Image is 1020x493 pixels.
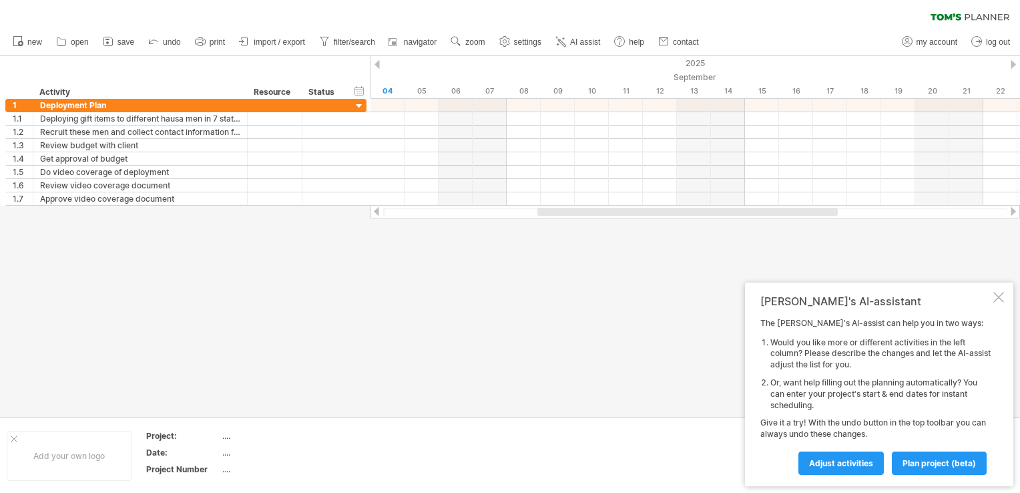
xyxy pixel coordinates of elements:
[222,430,334,442] div: ....
[7,431,132,481] div: Add your own logo
[983,84,1017,98] div: Monday, 22 September 2025
[40,99,240,112] div: Deployment Plan
[465,37,485,47] span: zoom
[13,139,33,152] div: 1.3
[404,37,437,47] span: navigator
[40,139,240,152] div: Review budget with client
[892,452,987,475] a: plan project (beta)
[655,33,703,51] a: contact
[847,84,881,98] div: Thursday, 18 September 2025
[986,37,1010,47] span: log out
[163,37,181,47] span: undo
[308,86,338,99] div: Status
[99,33,138,51] a: save
[507,84,541,98] div: Monday, 8 September 2025
[711,84,745,98] div: Sunday, 14 September 2025
[13,152,33,165] div: 1.4
[552,33,604,51] a: AI assist
[222,447,334,458] div: ....
[745,84,779,98] div: Monday, 15 September 2025
[13,166,33,178] div: 1.5
[40,126,240,138] div: Recruit these men and collect contact information from associations
[813,84,847,98] div: Wednesday, 17 September 2025
[770,337,991,371] li: Would you like more or different activities in the left column? Please describe the changes and l...
[798,452,884,475] a: Adjust activities
[447,33,489,51] a: zoom
[236,33,309,51] a: import / export
[145,33,185,51] a: undo
[514,37,541,47] span: settings
[53,33,93,51] a: open
[9,33,46,51] a: new
[949,84,983,98] div: Sunday, 21 September 2025
[496,33,545,51] a: settings
[254,86,294,99] div: Resource
[40,112,240,125] div: Deploying gift items to different hausa men in 7 states
[27,37,42,47] span: new
[570,37,600,47] span: AI assist
[146,430,220,442] div: Project:
[903,458,976,468] span: plan project (beta)
[629,37,644,47] span: help
[71,37,89,47] span: open
[915,84,949,98] div: Saturday, 20 September 2025
[611,33,648,51] a: help
[39,86,240,99] div: Activity
[13,126,33,138] div: 1.2
[968,33,1014,51] a: log out
[40,152,240,165] div: Get approval of budget
[13,179,33,192] div: 1.6
[643,84,677,98] div: Friday, 12 September 2025
[770,377,991,411] li: Or, want help filling out the planning automatically? You can enter your project's start & end da...
[13,99,33,112] div: 1
[899,33,961,51] a: my account
[575,84,609,98] div: Wednesday, 10 September 2025
[192,33,229,51] a: print
[370,84,405,98] div: Thursday, 4 September 2025
[146,447,220,458] div: Date:
[222,464,334,475] div: ....
[760,295,991,308] div: [PERSON_NAME]'s AI-assistant
[254,37,305,47] span: import / export
[609,84,643,98] div: Thursday, 11 September 2025
[541,84,575,98] div: Tuesday, 9 September 2025
[117,37,134,47] span: save
[439,84,473,98] div: Saturday, 6 September 2025
[386,33,441,51] a: navigator
[146,464,220,475] div: Project Number
[673,37,699,47] span: contact
[760,318,991,474] div: The [PERSON_NAME]'s AI-assist can help you in two ways: Give it a try! With the undo button in th...
[40,166,240,178] div: Do video coverage of deployment
[917,37,957,47] span: my account
[677,84,711,98] div: Saturday, 13 September 2025
[334,37,375,47] span: filter/search
[316,33,379,51] a: filter/search
[881,84,915,98] div: Friday, 19 September 2025
[473,84,507,98] div: Sunday, 7 September 2025
[13,112,33,125] div: 1.1
[13,192,33,205] div: 1.7
[210,37,225,47] span: print
[405,84,439,98] div: Friday, 5 September 2025
[40,192,240,205] div: Approve video coverage document
[40,179,240,192] div: Review video coverage document
[809,458,873,468] span: Adjust activities
[779,84,813,98] div: Tuesday, 16 September 2025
